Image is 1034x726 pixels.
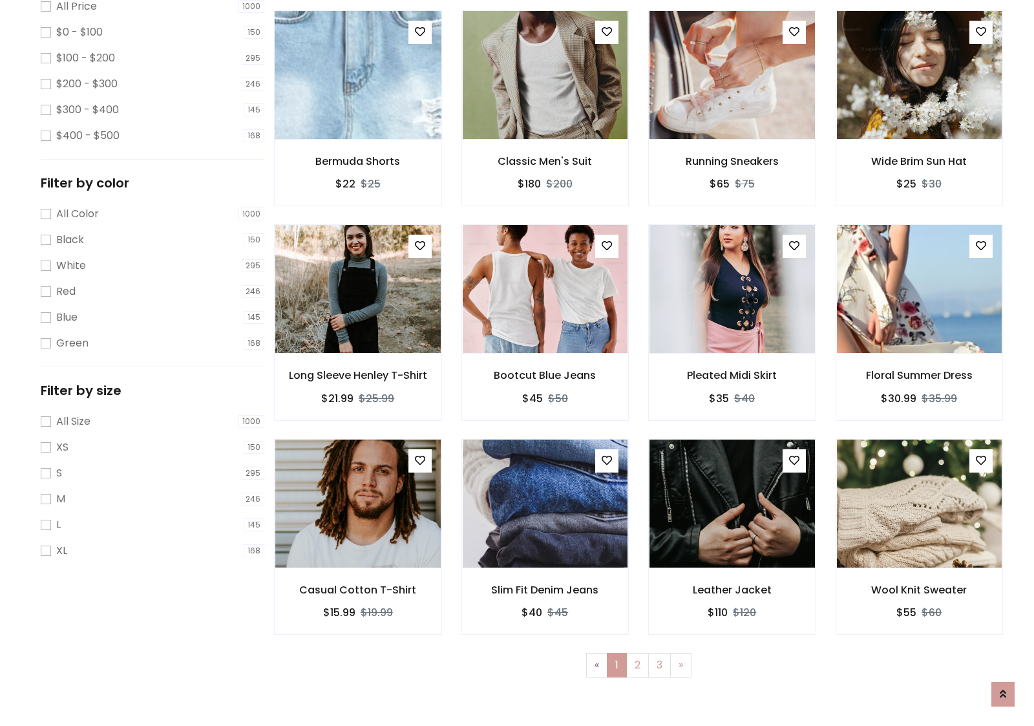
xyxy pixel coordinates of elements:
[244,26,264,39] span: 150
[359,391,394,406] del: $25.99
[56,206,99,222] label: All Color
[462,369,629,381] h6: Bootcut Blue Jeans
[242,52,264,65] span: 295
[462,155,629,167] h6: Classic Men's Suit
[56,491,65,507] label: M
[836,155,1003,167] h6: Wide Brim Sun Hat
[244,518,264,531] span: 145
[284,653,993,678] nav: Page navigation
[242,467,264,480] span: 295
[649,369,816,381] h6: Pleated Midi Skirt
[244,337,264,350] span: 168
[881,392,916,405] h6: $30.99
[548,391,568,406] del: $50
[321,392,353,405] h6: $21.99
[244,544,264,557] span: 168
[922,176,942,191] del: $30
[56,102,119,118] label: $300 - $400
[56,414,90,429] label: All Size
[462,584,629,596] h6: Slim Fit Denim Jeans
[244,441,264,454] span: 150
[41,175,264,191] h5: Filter by color
[56,440,69,455] label: XS
[922,605,942,620] del: $60
[56,25,103,40] label: $0 - $100
[56,128,120,144] label: $400 - $500
[708,606,728,619] h6: $110
[679,657,683,672] span: »
[361,176,381,191] del: $25
[275,584,441,596] h6: Casual Cotton T-Shirt
[361,605,393,620] del: $19.99
[56,465,62,481] label: S
[733,605,756,620] del: $120
[56,517,61,533] label: L
[56,232,84,248] label: Black
[626,653,649,678] a: 2
[649,155,816,167] h6: Running Sneakers
[242,285,264,298] span: 246
[56,543,67,559] label: XL
[710,178,730,190] h6: $65
[670,653,691,678] a: Next
[244,103,264,116] span: 145
[56,336,89,351] label: Green
[238,415,264,428] span: 1000
[896,606,916,619] h6: $55
[896,178,916,190] h6: $25
[734,391,755,406] del: $40
[335,178,355,190] h6: $22
[922,391,957,406] del: $35.99
[275,369,441,381] h6: Long Sleeve Henley T-Shirt
[709,392,729,405] h6: $35
[522,606,542,619] h6: $40
[244,233,264,246] span: 150
[546,176,573,191] del: $200
[607,653,627,678] a: 1
[41,383,264,398] h5: Filter by size
[244,129,264,142] span: 168
[522,392,543,405] h6: $45
[242,78,264,91] span: 246
[836,369,1003,381] h6: Floral Summer Dress
[242,493,264,506] span: 246
[56,284,76,299] label: Red
[56,258,86,273] label: White
[735,176,755,191] del: $75
[323,606,355,619] h6: $15.99
[238,208,264,220] span: 1000
[547,605,568,620] del: $45
[56,76,118,92] label: $200 - $300
[518,178,541,190] h6: $180
[648,653,671,678] a: 3
[244,311,264,324] span: 145
[56,50,115,66] label: $100 - $200
[242,259,264,272] span: 295
[836,584,1003,596] h6: Wool Knit Sweater
[649,584,816,596] h6: Leather Jacket
[275,155,441,167] h6: Bermuda Shorts
[56,310,78,325] label: Blue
